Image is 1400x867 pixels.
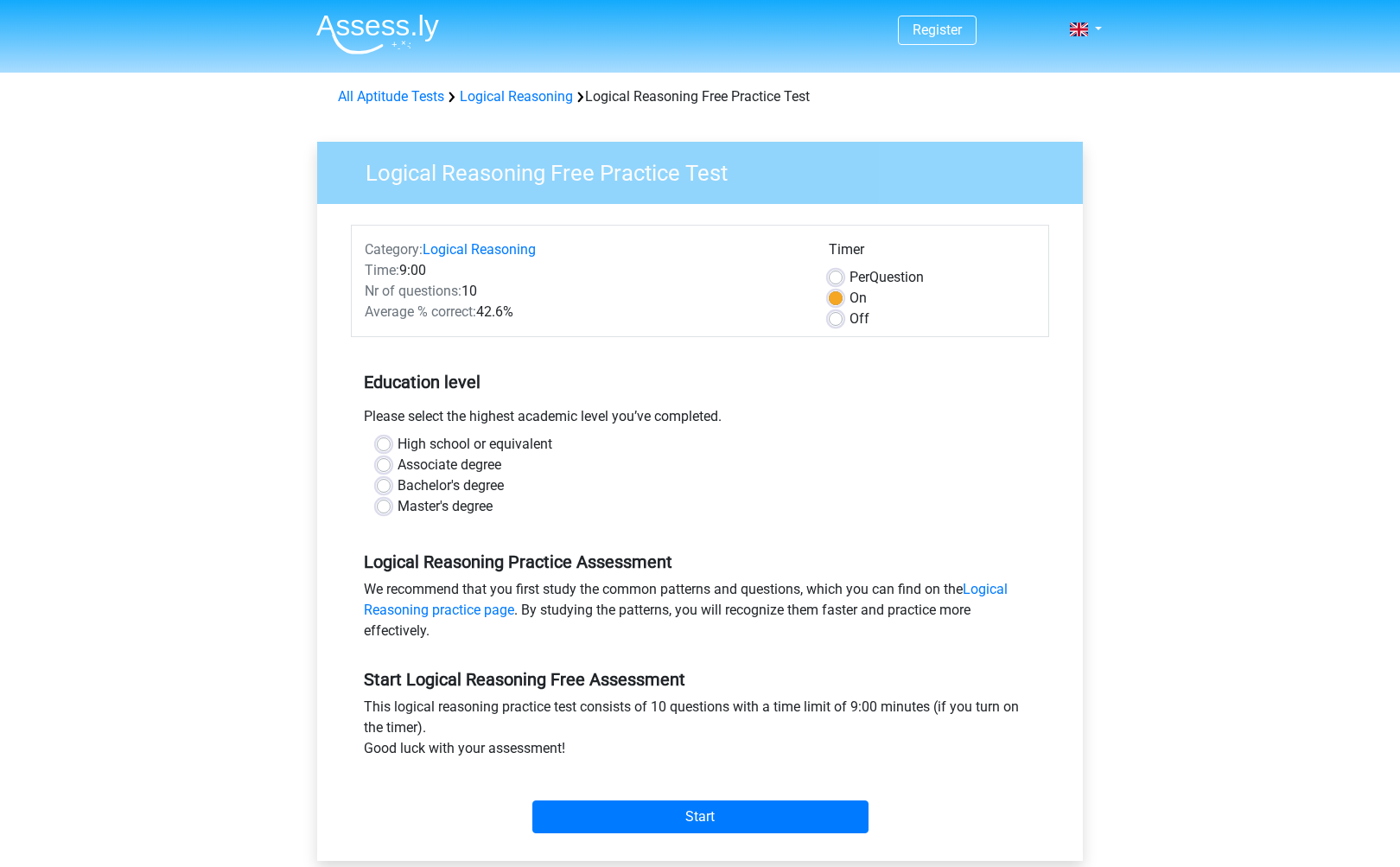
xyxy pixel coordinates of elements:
[316,14,439,54] img: Assessly
[850,288,867,309] label: On
[850,309,869,329] label: Off
[352,281,816,302] div: 10
[365,241,423,258] span: Category:
[364,669,1036,690] h5: Start Logical Reasoning Free Assessment
[398,434,552,455] label: High school or equivalent
[345,153,1070,187] h3: Logical Reasoning Free Practice Test
[365,283,461,299] span: Nr of questions:
[460,88,573,105] a: Logical Reasoning
[352,302,816,322] div: 42.6%
[829,239,1035,267] div: Timer
[913,22,962,38] a: Register
[351,579,1049,648] div: We recommend that you first study the common patterns and questions, which you can find on the . ...
[850,269,869,285] span: Per
[338,88,444,105] a: All Aptitude Tests
[364,365,1036,399] h5: Education level
[331,86,1069,107] div: Logical Reasoning Free Practice Test
[352,260,816,281] div: 9:00
[398,455,501,475] label: Associate degree
[398,475,504,496] label: Bachelor's degree
[365,303,476,320] span: Average % correct:
[365,262,399,278] span: Time:
[423,241,536,258] a: Logical Reasoning
[351,697,1049,766] div: This logical reasoning practice test consists of 10 questions with a time limit of 9:00 minutes (...
[351,406,1049,434] div: Please select the highest academic level you’ve completed.
[364,551,1036,572] h5: Logical Reasoning Practice Assessment
[850,267,924,288] label: Question
[532,800,869,833] input: Start
[398,496,493,517] label: Master's degree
